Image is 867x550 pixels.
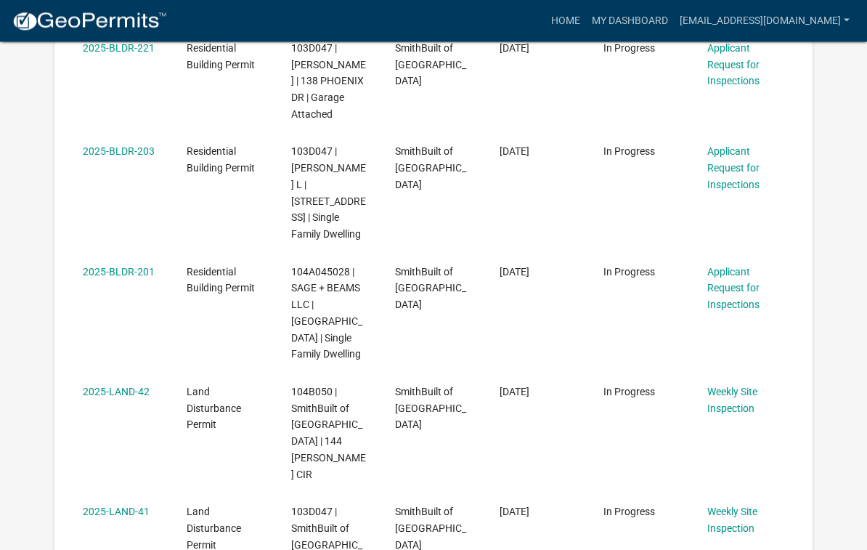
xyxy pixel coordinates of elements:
[500,146,529,158] span: 07/07/2025
[83,506,150,518] a: 2025-LAND-41
[83,267,155,278] a: 2025-BLDR-201
[83,387,150,398] a: 2025-LAND-42
[83,43,155,54] a: 2025-BLDR-221
[707,387,757,415] a: Weekly Site Inspection
[707,506,757,535] a: Weekly Site Inspection
[500,387,529,398] span: 06/27/2025
[674,7,855,35] a: [EMAIL_ADDRESS][DOMAIN_NAME]
[603,387,655,398] span: In Progress
[291,267,362,361] span: 104A045028 | SAGE + BEAMS LLC | P O Box 4424 Eatonton, GA 31024 | Single Family Dwelling
[187,267,255,295] span: Residential Building Permit
[291,43,366,121] span: 103D047 | SMITH COREY L | 138 PHOENIX DR | Garage Attached
[395,43,466,88] span: SmithBuilt of Lake Oconee
[500,43,529,54] span: 07/22/2025
[187,146,255,174] span: Residential Building Permit
[707,43,760,88] a: Applicant Request for Inspections
[395,267,466,312] span: SmithBuilt of Lake Oconee
[83,146,155,158] a: 2025-BLDR-203
[187,387,241,432] span: Land Disturbance Permit
[603,146,655,158] span: In Progress
[291,387,366,481] span: 104B050 | SmithBuilt of Lake Oconee | 144 COLLIS CIR
[707,267,760,312] a: Applicant Request for Inspections
[707,146,760,191] a: Applicant Request for Inspections
[603,506,655,518] span: In Progress
[500,267,529,278] span: 06/27/2025
[291,146,366,240] span: 103D047 | SMITH COREY L | 138 PHOENIX DR | Single Family Dwelling
[395,387,466,432] span: SmithBuilt of Lake Oconee
[586,7,674,35] a: My Dashboard
[187,43,255,71] span: Residential Building Permit
[545,7,586,35] a: Home
[603,43,655,54] span: In Progress
[395,146,466,191] span: SmithBuilt of Lake Oconee
[500,506,529,518] span: 06/27/2025
[603,267,655,278] span: In Progress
